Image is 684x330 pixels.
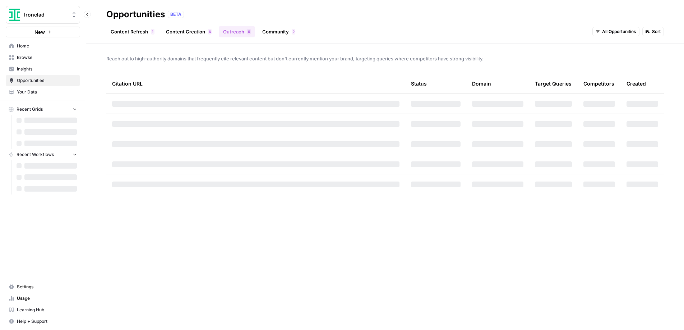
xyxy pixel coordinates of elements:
a: Learning Hub [6,304,80,316]
span: Ironclad [24,11,68,18]
a: Insights [6,63,80,75]
span: Home [17,43,77,49]
span: 1 [152,29,154,35]
span: All Opportunities [602,28,636,35]
a: Settings [6,281,80,293]
a: Content Creation6 [162,26,216,37]
span: 6 [209,29,211,35]
div: Created [627,74,646,93]
a: Home [6,40,80,52]
button: Recent Grids [6,104,80,115]
button: Sort [642,27,664,36]
span: Recent Grids [17,106,43,113]
span: 9 [248,29,250,35]
div: Status [411,74,427,93]
span: Your Data [17,89,77,95]
a: Your Data [6,86,80,98]
span: Learning Hub [17,307,77,313]
div: Competitors [583,74,614,93]
span: 2 [292,29,295,35]
span: Reach out to high-authority domains that frequently cite relevant content but don't currently men... [106,55,664,62]
a: Community2 [258,26,300,37]
span: Sort [652,28,661,35]
a: Usage [6,293,80,304]
span: Usage [17,295,77,302]
div: Opportunities [106,9,165,20]
span: Recent Workflows [17,151,54,158]
a: Content Refresh1 [106,26,159,37]
button: New [6,27,80,37]
button: All Opportunities [592,27,639,36]
div: 6 [208,29,212,35]
span: Browse [17,54,77,61]
div: 1 [151,29,154,35]
span: Help + Support [17,318,77,325]
a: Opportunities [6,75,80,86]
span: Settings [17,284,77,290]
a: Outreach9 [219,26,255,37]
div: 2 [292,29,295,35]
button: Workspace: Ironclad [6,6,80,24]
span: Insights [17,66,77,72]
div: BETA [168,11,184,18]
a: Browse [6,52,80,63]
img: Ironclad Logo [8,8,21,21]
div: Domain [472,74,491,93]
div: Citation URL [112,74,399,93]
div: Target Queries [535,74,572,93]
div: 9 [247,29,251,35]
button: Recent Workflows [6,149,80,160]
span: Opportunities [17,77,77,84]
span: New [34,28,45,36]
button: Help + Support [6,316,80,327]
